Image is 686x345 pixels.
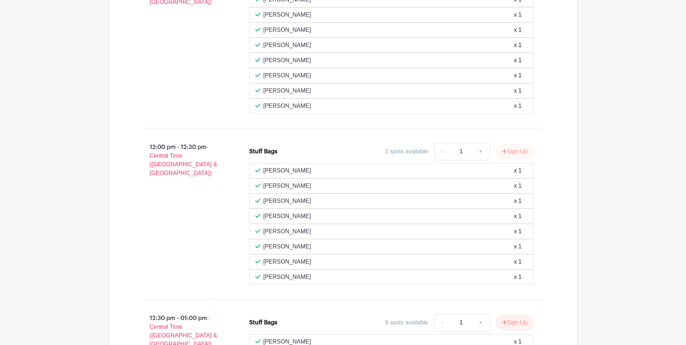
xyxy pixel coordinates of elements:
p: [PERSON_NAME] [263,273,311,281]
p: [PERSON_NAME] [263,10,311,19]
div: x 1 [514,242,521,251]
div: x 1 [514,10,521,19]
div: Stuff Bags [249,318,277,327]
div: x 1 [514,197,521,205]
div: Stuff Bags [249,147,277,156]
p: [PERSON_NAME] [263,197,311,205]
p: [PERSON_NAME] [263,227,311,236]
button: Sign Up [496,144,534,159]
div: 9 spots available [385,318,428,327]
button: Sign Up [496,315,534,330]
a: + [472,143,490,160]
div: x 1 [514,102,521,110]
div: x 1 [514,182,521,190]
p: [PERSON_NAME] [263,182,311,190]
p: [PERSON_NAME] [263,41,311,50]
p: [PERSON_NAME] [263,212,311,221]
a: - [434,143,451,160]
div: x 1 [514,41,521,50]
p: [PERSON_NAME] [263,71,311,80]
p: [PERSON_NAME] [263,86,311,95]
div: x 1 [514,26,521,34]
p: [PERSON_NAME] [263,166,311,175]
div: x 1 [514,212,521,221]
a: - [434,314,451,331]
p: [PERSON_NAME] [263,56,311,65]
div: x 1 [514,166,521,175]
span: - Central Time ([GEOGRAPHIC_DATA] & [GEOGRAPHIC_DATA]) [150,144,217,176]
div: x 1 [514,86,521,95]
div: x 1 [514,227,521,236]
div: 2 spots available [385,147,428,156]
a: + [472,314,490,331]
p: [PERSON_NAME] [263,242,311,251]
p: [PERSON_NAME] [263,26,311,34]
div: x 1 [514,257,521,266]
div: x 1 [514,71,521,80]
p: [PERSON_NAME] [263,102,311,110]
div: x 1 [514,273,521,281]
div: x 1 [514,56,521,65]
p: [PERSON_NAME] [263,257,311,266]
p: 12:00 pm - 12:30 pm [132,140,238,180]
